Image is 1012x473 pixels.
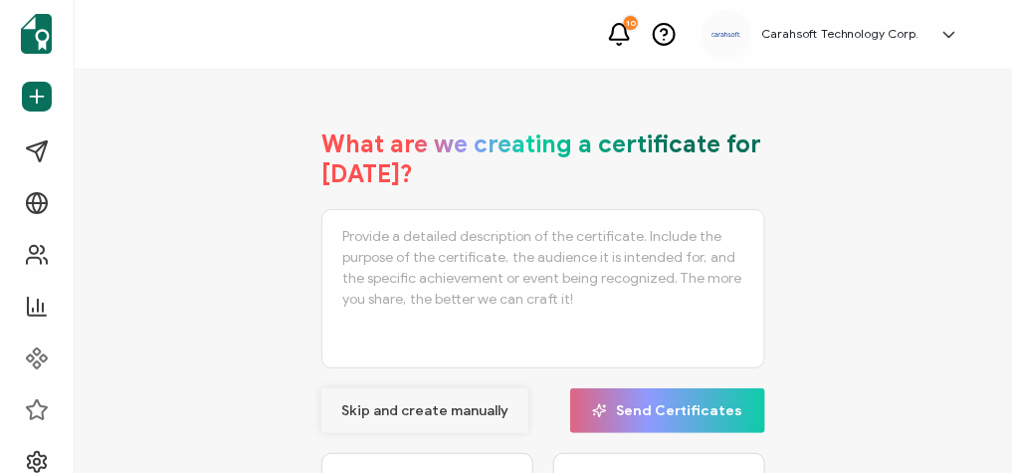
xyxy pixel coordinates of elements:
button: Send Certificates [570,388,765,433]
h5: Carahsoft Technology Corp. [761,27,919,41]
iframe: Chat Widget [912,377,1012,473]
div: 10 [624,16,638,30]
span: Skip and create manually [341,404,508,418]
img: a9ee5910-6a38-4b3f-8289-cffb42fa798b.svg [711,32,741,38]
h1: What are we creating a certificate for [DATE]? [321,129,764,189]
img: sertifier-logomark-colored.svg [21,14,52,54]
button: Skip and create manually [321,388,528,433]
span: Send Certificates [592,403,743,418]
